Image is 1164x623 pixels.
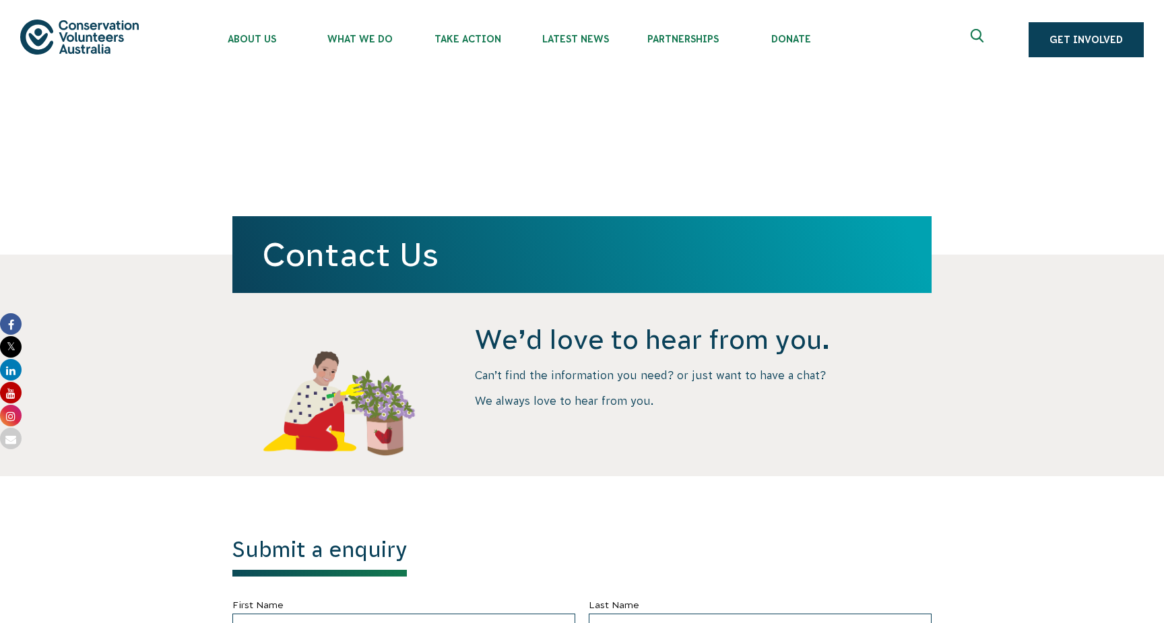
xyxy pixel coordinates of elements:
p: We always love to hear from you. [475,393,932,408]
span: Latest News [521,34,629,44]
p: Can’t find the information you need? or just want to have a chat? [475,368,932,383]
span: About Us [198,34,306,44]
button: Expand search box Close search box [963,24,995,56]
img: logo.svg [20,20,139,54]
span: Take Action [414,34,521,44]
span: Donate [737,34,845,44]
h4: We’d love to hear from you. [475,322,932,357]
span: Partnerships [629,34,737,44]
label: Last Name [589,597,932,614]
span: Expand search box [971,29,988,51]
a: Get Involved [1029,22,1144,57]
label: First Name [232,597,575,614]
h1: Submit a enquiry [232,537,407,577]
h1: Contact Us [262,236,902,273]
span: What We Do [306,34,414,44]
